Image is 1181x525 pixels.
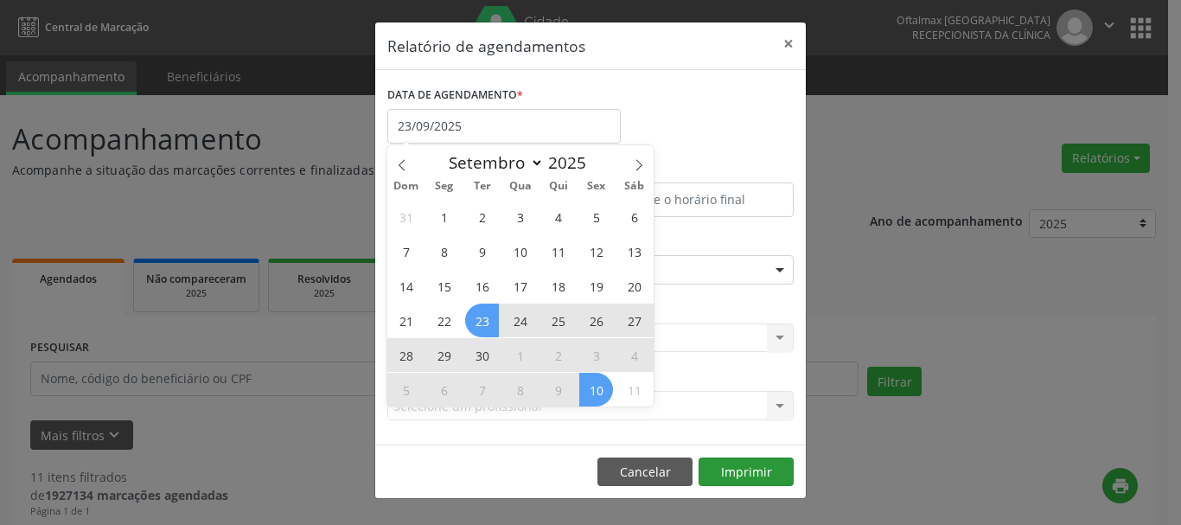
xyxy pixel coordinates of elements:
span: Setembro 10, 2025 [503,234,537,268]
span: Setembro 20, 2025 [617,269,651,303]
span: Setembro 1, 2025 [427,200,461,234]
span: Seg [425,181,463,192]
span: Setembro 25, 2025 [541,304,575,337]
span: Setembro 2, 2025 [465,200,499,234]
span: Setembro 4, 2025 [541,200,575,234]
span: Dom [387,181,425,192]
span: Outubro 1, 2025 [503,338,537,372]
span: Setembro 9, 2025 [465,234,499,268]
span: Outubro 4, 2025 [617,338,651,372]
span: Setembro 29, 2025 [427,338,461,372]
span: Outubro 9, 2025 [541,373,575,407]
span: Ter [463,181,501,192]
h5: Relatório de agendamentos [387,35,585,57]
span: Setembro 11, 2025 [541,234,575,268]
span: Setembro 22, 2025 [427,304,461,337]
span: Outubro 11, 2025 [617,373,651,407]
input: Selecione o horário final [595,182,794,217]
button: Close [771,22,806,65]
span: Outubro 8, 2025 [503,373,537,407]
span: Sex [578,181,616,192]
span: Setembro 24, 2025 [503,304,537,337]
input: Year [544,151,601,174]
span: Setembro 28, 2025 [389,338,423,372]
span: Setembro 17, 2025 [503,269,537,303]
span: Outubro 7, 2025 [465,373,499,407]
span: Outubro 10, 2025 [579,373,613,407]
span: Setembro 27, 2025 [617,304,651,337]
span: Setembro 18, 2025 [541,269,575,303]
span: Outubro 5, 2025 [389,373,423,407]
span: Setembro 21, 2025 [389,304,423,337]
span: Setembro 30, 2025 [465,338,499,372]
label: DATA DE AGENDAMENTO [387,82,523,109]
span: Setembro 26, 2025 [579,304,613,337]
button: Imprimir [699,458,794,487]
span: Outubro 2, 2025 [541,338,575,372]
span: Setembro 13, 2025 [617,234,651,268]
span: Setembro 5, 2025 [579,200,613,234]
span: Sáb [616,181,654,192]
span: Setembro 23, 2025 [465,304,499,337]
span: Outubro 6, 2025 [427,373,461,407]
label: ATÉ [595,156,794,182]
span: Agosto 31, 2025 [389,200,423,234]
span: Setembro 15, 2025 [427,269,461,303]
span: Setembro 7, 2025 [389,234,423,268]
span: Outubro 3, 2025 [579,338,613,372]
span: Qua [501,181,539,192]
span: Setembro 3, 2025 [503,200,537,234]
span: Setembro 6, 2025 [617,200,651,234]
span: Setembro 14, 2025 [389,269,423,303]
span: Qui [539,181,578,192]
span: Setembro 8, 2025 [427,234,461,268]
span: Setembro 12, 2025 [579,234,613,268]
span: Setembro 19, 2025 [579,269,613,303]
button: Cancelar [597,458,693,487]
span: Setembro 16, 2025 [465,269,499,303]
input: Selecione uma data ou intervalo [387,109,621,144]
select: Month [440,150,544,175]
